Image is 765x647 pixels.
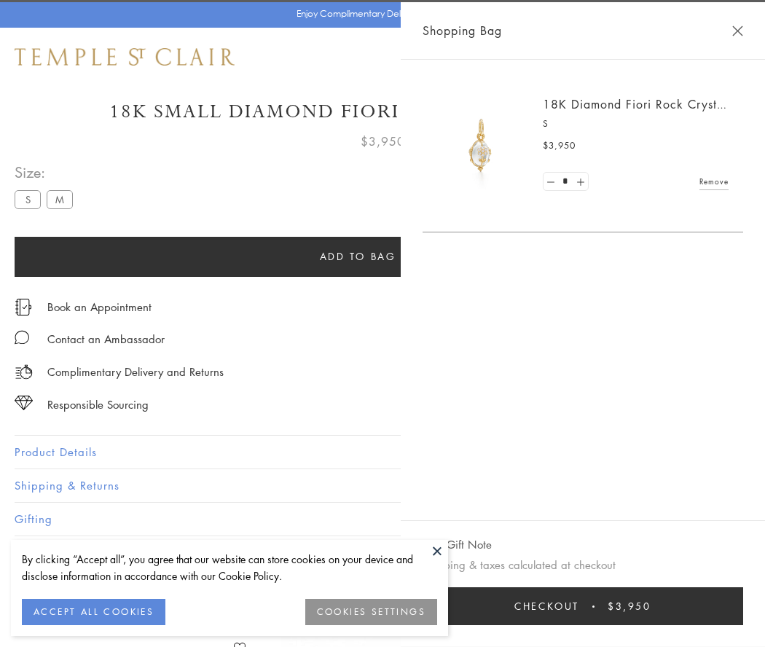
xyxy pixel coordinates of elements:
label: M [47,190,73,208]
img: icon_delivery.svg [15,363,33,381]
button: ACCEPT ALL COOKIES [22,599,165,625]
button: Shipping & Returns [15,469,750,502]
h1: 18K Small Diamond Fiori Rock Crystal Amulet [15,99,750,125]
div: Responsible Sourcing [47,396,149,414]
span: Add to bag [320,248,396,264]
label: S [15,190,41,208]
button: Checkout $3,950 [423,587,743,625]
span: $3,950 [361,132,405,151]
img: MessageIcon-01_2.svg [15,330,29,345]
p: Complimentary Delivery and Returns [47,363,224,381]
span: Size: [15,160,79,184]
p: Enjoy Complimentary Delivery & Returns [297,7,462,21]
a: Remove [699,173,729,189]
button: Product Details [15,436,750,468]
img: icon_appointment.svg [15,299,32,315]
p: S [543,117,729,131]
span: Shopping Bag [423,21,502,40]
a: Set quantity to 0 [544,173,558,191]
button: Add to bag [15,237,701,277]
div: By clicking “Accept all”, you agree that our website can store cookies on your device and disclos... [22,551,437,584]
button: Close Shopping Bag [732,26,743,36]
div: Contact an Ambassador [47,330,165,348]
span: $3,950 [543,138,576,153]
a: Set quantity to 2 [573,173,587,191]
img: P51889-E11FIORI [437,102,525,189]
span: Checkout [514,598,579,614]
img: Temple St. Clair [15,48,235,66]
button: COOKIES SETTINGS [305,599,437,625]
button: Gifting [15,503,750,536]
button: Add Gift Note [423,536,492,554]
span: $3,950 [608,598,651,614]
img: icon_sourcing.svg [15,396,33,410]
a: Book an Appointment [47,299,152,315]
p: Shipping & taxes calculated at checkout [423,556,743,574]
